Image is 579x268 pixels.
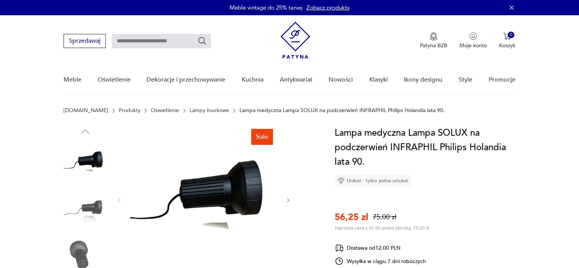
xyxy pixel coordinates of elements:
[420,32,447,49] button: Patyna B2B
[119,108,140,114] a: Produkty
[430,32,437,41] img: Ikona medalu
[64,190,107,233] img: Zdjęcie produktu Lampa medyczna Lampa SOLUX na podczerwień INFRAPHIL Philips Holandia lata 90.
[242,65,263,95] a: Kuchnia
[499,42,515,49] p: Koszyk
[338,177,345,184] img: Ikona diamentu
[64,39,106,44] a: Sprzedawaj
[230,4,303,11] p: Meble vintage do 25% taniej
[335,243,344,253] img: Ikona dostawy
[198,36,207,45] button: Szukaj
[459,32,487,49] button: Moje konto
[459,65,472,95] a: Style
[459,32,487,49] a: Ikonka użytkownikaMoje konto
[335,175,412,186] div: Unikat - tylko jedna sztuka!
[335,257,426,266] div: Wysyłka w ciągu 7 dni roboczych
[64,141,107,185] img: Zdjęcie produktu Lampa medyczna Lampa SOLUX na podczerwień INFRAPHIL Philips Holandia lata 90.
[147,65,225,95] a: Dekoracje i przechowywanie
[335,225,429,231] p: Najniższa cena z 30 dni przed obniżką: 75,00 zł
[499,32,515,49] button: 0Koszyk
[329,65,353,95] a: Nowości
[373,212,396,222] p: 75,00 zł
[306,4,349,11] a: Zobacz produkty
[420,42,447,49] p: Patyna B2B
[98,65,131,95] a: Oświetlenie
[64,108,108,114] a: [DOMAIN_NAME]
[459,42,487,49] p: Moje konto
[404,65,442,95] a: Ikony designu
[369,65,388,95] a: Klasyki
[335,126,515,169] h1: Lampa medyczna Lampa SOLUX na podczerwień INFRAPHIL Philips Holandia lata 90.
[280,65,313,95] a: Antykwariat
[151,108,179,114] a: Oświetlenie
[190,108,229,114] a: Lampy biurkowe
[64,34,106,48] button: Sprzedawaj
[251,129,273,145] div: Sale
[239,108,445,114] p: Lampa medyczna Lampa SOLUX na podczerwień INFRAPHIL Philips Holandia lata 90.
[281,22,310,59] img: Patyna - sklep z meblami i dekoracjami vintage
[503,32,511,40] img: Ikona koszyka
[64,65,81,95] a: Meble
[335,243,426,253] div: Dostawa od 12,00 PLN
[469,32,477,40] img: Ikonka użytkownika
[420,32,447,49] a: Ikona medaluPatyna B2B
[489,65,515,95] a: Promocje
[335,211,368,223] p: 56,25 zł
[508,32,514,38] div: 0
